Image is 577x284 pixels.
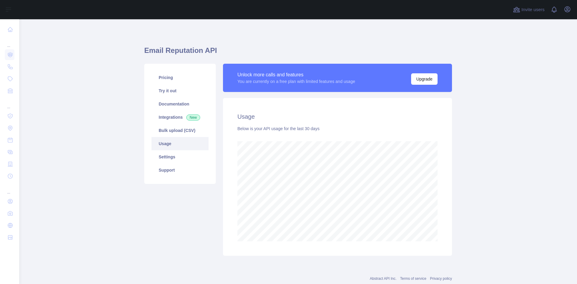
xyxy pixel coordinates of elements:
button: Invite users [512,5,546,14]
h2: Usage [237,112,438,121]
a: Abstract API Inc. [370,276,397,281]
span: Invite users [521,6,545,13]
a: Settings [151,150,209,163]
a: Bulk upload (CSV) [151,124,209,137]
a: Support [151,163,209,177]
div: You are currently on a free plan with limited features and usage [237,78,355,84]
a: Try it out [151,84,209,97]
div: ... [5,183,14,195]
a: Terms of service [400,276,426,281]
h1: Email Reputation API [144,46,452,60]
a: Privacy policy [430,276,452,281]
a: Documentation [151,97,209,111]
div: Unlock more calls and features [237,71,355,78]
a: Integrations New [151,111,209,124]
a: Usage [151,137,209,150]
div: ... [5,36,14,48]
div: Below is your API usage for the last 30 days [237,126,438,132]
div: ... [5,97,14,109]
a: Pricing [151,71,209,84]
button: Upgrade [411,73,438,85]
span: New [186,115,200,121]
